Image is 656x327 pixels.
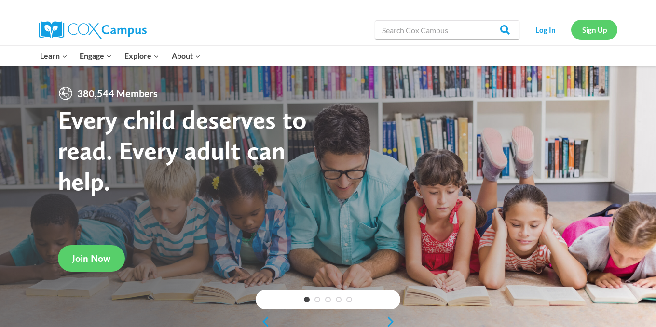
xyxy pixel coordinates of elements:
[524,20,566,39] a: Log In
[571,20,617,39] a: Sign Up
[39,21,147,39] img: Cox Campus
[165,46,207,66] button: Child menu of About
[375,20,519,39] input: Search Cox Campus
[524,20,617,39] nav: Secondary Navigation
[118,46,165,66] button: Child menu of Explore
[34,46,74,66] button: Child menu of Learn
[73,86,162,101] span: 380,544 Members
[58,104,307,196] strong: Every child deserves to read. Every adult can help.
[34,46,206,66] nav: Primary Navigation
[74,46,119,66] button: Child menu of Engage
[72,252,110,264] span: Join Now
